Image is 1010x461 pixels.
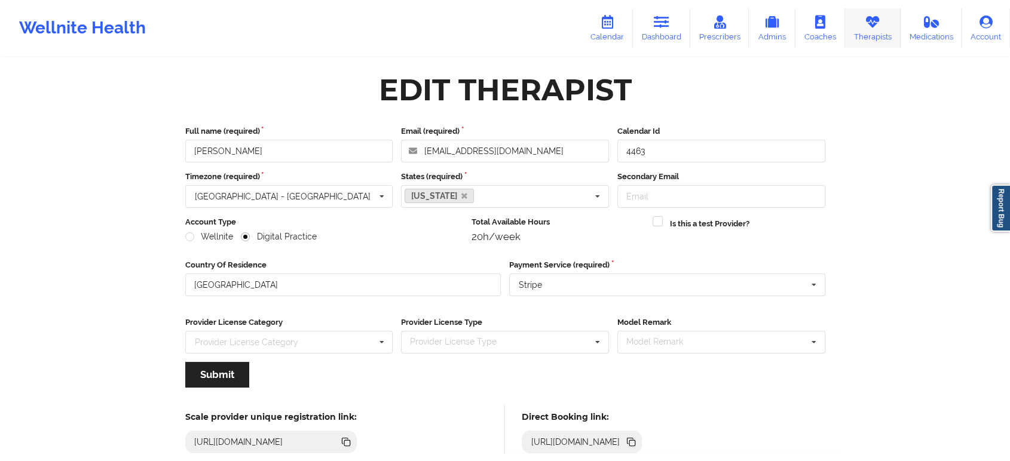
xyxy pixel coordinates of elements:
[617,140,825,162] input: Calendar Id
[795,8,845,48] a: Coaches
[901,8,962,48] a: Medications
[241,232,316,242] label: Digital Practice
[185,316,393,328] label: Provider License Category
[749,8,795,48] a: Admins
[617,125,825,137] label: Calendar Id
[670,218,749,230] label: Is this a test Provider?
[401,140,609,162] input: Email address
[185,411,357,422] h5: Scale provider unique registration link:
[617,316,825,328] label: Model Remark
[185,259,501,271] label: Country Of Residence
[617,185,825,208] input: Email
[185,171,393,183] label: Timezone (required)
[379,71,632,109] div: Edit Therapist
[185,140,393,162] input: Full name
[472,216,644,228] label: Total Available Hours
[401,316,609,328] label: Provider License Type
[189,436,288,448] div: [URL][DOMAIN_NAME]
[405,189,474,203] a: [US_STATE]
[633,8,690,48] a: Dashboard
[623,335,700,349] div: Model Remark
[962,8,1010,48] a: Account
[519,281,542,289] div: Stripe
[185,216,464,228] label: Account Type
[401,171,609,183] label: States (required)
[845,8,901,48] a: Therapists
[526,436,625,448] div: [URL][DOMAIN_NAME]
[185,232,233,242] label: Wellnite
[185,362,249,388] button: Submit
[509,259,825,271] label: Payment Service (required)
[195,338,298,346] div: Provider License Category
[617,171,825,183] label: Secondary Email
[522,411,642,422] h5: Direct Booking link:
[401,125,609,137] label: Email (required)
[195,192,371,201] div: [GEOGRAPHIC_DATA] - [GEOGRAPHIC_DATA]
[472,230,644,242] div: 20h/week
[185,125,393,137] label: Full name (required)
[991,185,1010,232] a: Report Bug
[407,335,514,349] div: Provider License Type
[690,8,749,48] a: Prescribers
[581,8,633,48] a: Calendar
